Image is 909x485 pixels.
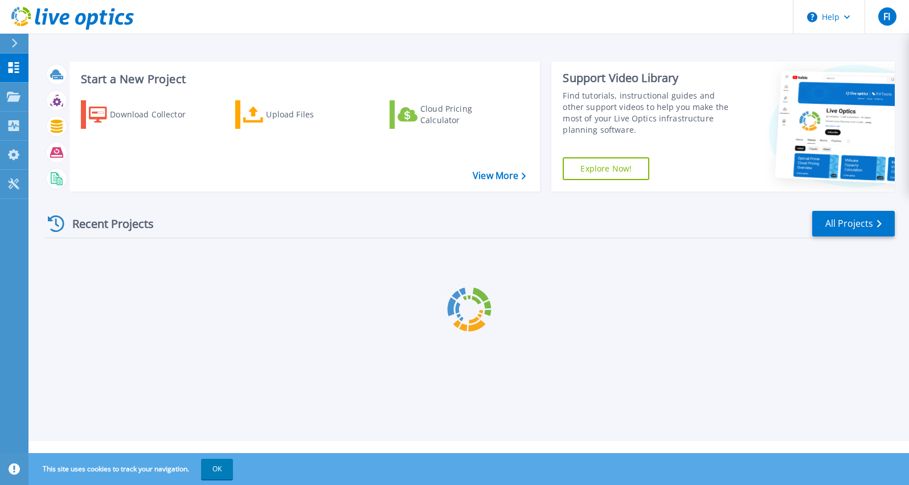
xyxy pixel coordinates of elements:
div: Recent Projects [44,210,169,238]
a: Upload Files [235,100,362,129]
a: Cloud Pricing Calculator [390,100,517,129]
a: View More [473,170,526,181]
h3: Start a New Project [81,73,526,85]
a: Explore Now! [563,157,649,180]
span: This site uses cookies to track your navigation. [31,459,233,479]
span: FI [883,12,890,21]
div: Download Collector [110,103,201,126]
div: Cloud Pricing Calculator [420,103,511,126]
a: Download Collector [81,100,208,129]
div: Find tutorials, instructional guides and other support videos to help you make the most of your L... [563,90,736,136]
div: Upload Files [266,103,357,126]
div: Support Video Library [563,71,736,85]
button: OK [201,459,233,479]
a: All Projects [812,211,895,237]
